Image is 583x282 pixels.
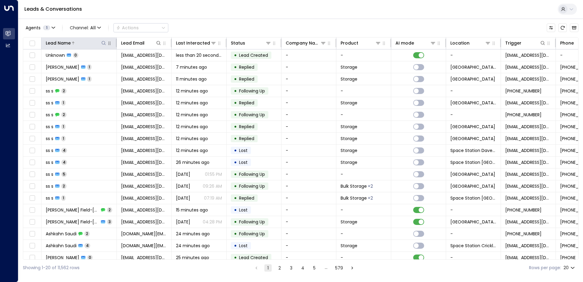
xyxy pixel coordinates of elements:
span: Kerrie Halpin [46,76,79,82]
span: saranaya@gmail.com [121,159,167,165]
span: leads@space-station.co.uk [505,136,551,142]
td: - [281,252,336,263]
span: 24 minutes ago [176,231,210,237]
span: Replied [239,64,254,70]
div: • [234,133,237,144]
span: 15 minutes ago [176,207,208,213]
span: 1 [87,64,91,70]
span: Replied [239,100,254,106]
p: 04:28 PM [203,219,222,225]
span: leads@space-station.co.uk [505,195,551,201]
td: - [281,180,336,192]
span: Toggle select row [28,99,36,107]
button: Channel:All [67,23,103,32]
span: 4 [61,148,67,153]
td: - [336,204,391,216]
span: 1 [43,25,50,30]
div: Actions [116,25,139,31]
span: Space Station Stirchley [450,124,495,130]
span: Toggle select row [28,218,36,226]
div: Last Interacted [176,39,216,47]
span: ss s [46,136,53,142]
span: Toggle select row [28,111,36,119]
td: - [281,204,336,216]
a: Leads & Conversations [24,5,82,13]
span: Ashkahn Saudi [46,231,77,237]
span: Channel: [67,23,103,32]
span: leads@space-station.co.uk [505,124,551,130]
span: Graham Nieves [46,255,79,261]
span: saranaya@gmail.com [121,183,167,189]
span: Bulk Storage [341,183,367,189]
span: Lead Created [239,255,268,261]
span: 3 [107,219,112,224]
span: Space Station Garretts Green [450,159,496,165]
span: 0 [73,52,78,58]
span: Space Station Kings Heath [450,219,496,225]
td: - [446,252,501,263]
span: leads@space-station.co.uk [505,243,551,249]
span: Space Station Kilburn [450,100,496,106]
span: Storage [341,76,357,82]
td: - [336,85,391,97]
span: Toggle select row [28,135,36,143]
td: - [336,49,391,61]
span: Toggle select row [28,194,36,202]
span: Florence Cole [46,64,79,70]
div: AI mode [395,39,436,47]
span: kjh79@hotmail.co.uk [121,76,167,82]
div: Status [231,39,271,47]
div: • [234,229,237,239]
span: 12 minutes ago [176,136,208,142]
td: - [281,49,336,61]
span: ss s [46,112,53,118]
span: 12 minutes ago [176,88,208,94]
span: Lost [239,243,248,249]
span: Following Up [239,231,265,237]
span: 12 minutes ago [176,147,208,154]
button: Go to page 5 [311,264,318,272]
span: 11 minutes ago [176,76,207,82]
span: Storage [341,159,357,165]
span: Storage [341,243,357,249]
span: ss s [46,100,53,106]
div: … [322,264,330,272]
span: Toggle select all [28,40,36,47]
td: - [281,73,336,85]
div: • [234,205,237,215]
span: 0 [87,255,93,260]
div: • [234,86,237,96]
td: - [446,49,501,61]
span: Toggle select row [28,171,36,178]
span: 2 [61,112,66,117]
div: • [234,50,237,60]
td: - [336,168,391,180]
span: Toggle select row [28,254,36,262]
div: Phone [560,39,574,47]
span: 2 [61,88,66,93]
span: Feb 12, 2025 [176,195,190,201]
td: - [281,97,336,109]
span: Storage [341,219,357,225]
span: Apr 02, 2025 [176,171,190,177]
span: leads@space-station.co.uk [505,183,551,189]
p: 09:26 AM [203,183,222,189]
span: Toggle select row [28,52,36,59]
div: • [234,62,237,72]
span: ss s [46,159,53,165]
div: • [234,98,237,108]
div: Lead Name [46,39,107,47]
span: 4 [61,160,67,165]
span: leads@space-station.co.uk [505,64,551,70]
div: • [234,169,237,179]
span: 2 [107,207,112,212]
td: - [281,192,336,204]
span: Space Station Slough [450,183,495,189]
td: - [336,252,391,263]
td: - [281,85,336,97]
span: saranaya@gmail.com [121,136,167,142]
span: Storage [341,147,357,154]
span: leads@space-station.co.uk [505,171,551,177]
span: 12 minutes ago [176,112,208,118]
span: leads@space-station.co.uk [505,159,551,165]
